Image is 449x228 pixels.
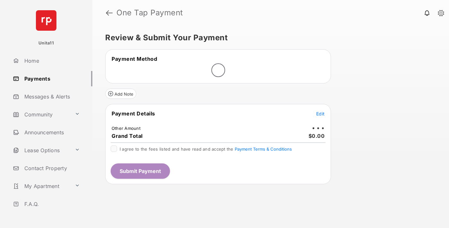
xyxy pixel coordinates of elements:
a: F.A.Q. [10,196,92,212]
a: Messages & Alerts [10,89,92,104]
a: Community [10,107,72,122]
button: Edit [316,110,325,117]
a: Announcements [10,125,92,140]
a: Contact Property [10,161,92,176]
button: Submit Payment [111,163,170,179]
h5: Review & Submit Your Payment [105,34,431,42]
strong: One Tap Payment [116,9,183,17]
td: Other Amount [111,125,141,131]
span: Payment Details [112,110,155,117]
a: Lease Options [10,143,72,158]
span: $0.00 [309,133,325,139]
img: svg+xml;base64,PHN2ZyB4bWxucz0iaHR0cDovL3d3dy53My5vcmcvMjAwMC9zdmciIHdpZHRoPSI2NCIgaGVpZ2h0PSI2NC... [36,10,56,31]
button: I agree to the fees listed and have read and accept the [235,146,292,152]
span: Grand Total [112,133,143,139]
a: Payments [10,71,92,86]
p: Unita11 [38,40,54,46]
a: My Apartment [10,178,72,194]
span: I agree to the fees listed and have read and accept the [120,146,292,152]
span: Payment Method [112,56,157,62]
button: Add Note [105,89,136,99]
a: Home [10,53,92,68]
